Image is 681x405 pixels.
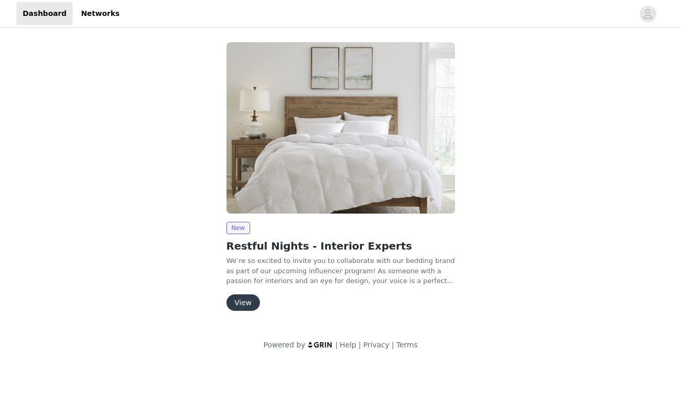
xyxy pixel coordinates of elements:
[226,294,260,311] button: View
[307,341,333,348] img: logo
[264,341,305,349] span: Powered by
[643,6,653,22] div: avatar
[340,341,356,349] a: Help
[358,341,361,349] span: |
[226,256,455,286] p: We’re so excited to invite you to collaborate with our bedding brand as part of our upcoming infl...
[363,341,390,349] a: Privacy
[335,341,338,349] span: |
[75,2,126,25] a: Networks
[226,42,455,214] img: Restful Nights
[16,2,73,25] a: Dashboard
[392,341,394,349] span: |
[396,341,417,349] a: Terms
[226,222,250,234] span: New
[226,238,455,254] h2: Restful Nights - Interior Experts
[226,299,260,307] a: View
